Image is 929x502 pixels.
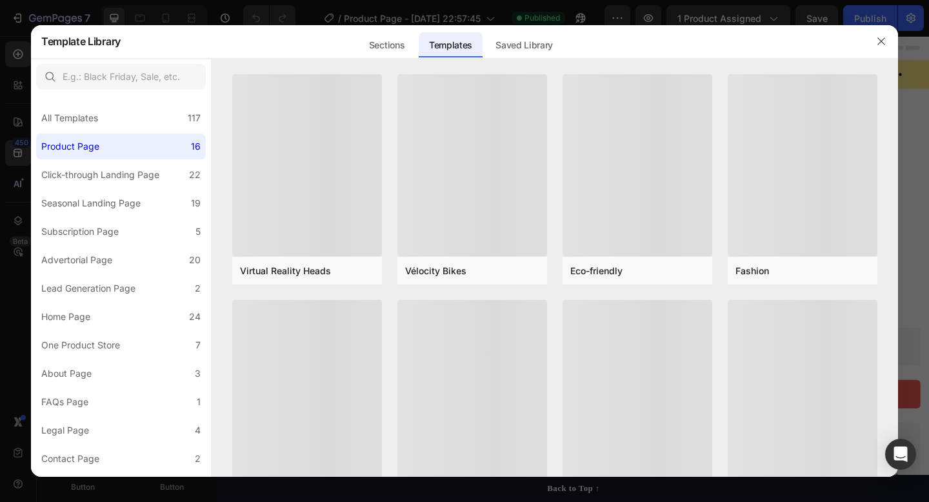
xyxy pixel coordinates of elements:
[441,211,659,226] p: Perfect for sensitive tummies
[433,330,448,346] img: KachingBundles.png
[41,394,88,410] div: FAQs Page
[405,264,466,277] div: Vélocity Bikes
[41,309,90,325] div: Home Page
[359,32,415,58] div: Sections
[621,36,703,48] p: 30 Day Guarantee
[41,139,99,154] div: Product Page
[475,125,573,137] p: 22,500+ Happy Customers
[195,366,201,381] div: 3
[191,196,201,211] div: 19
[41,423,89,438] div: Legal Page
[195,451,201,467] div: 2
[191,139,201,154] div: 16
[423,323,532,354] button: Kaching Bundles
[564,382,618,397] div: Add to cart
[426,36,521,48] p: 700+ 5-Star Reviews
[41,167,159,183] div: Click-through Landing Page
[41,224,119,239] div: Subscription Page
[240,264,331,277] div: Virtual Reality Heads
[41,25,121,58] h2: Template Library
[41,281,135,296] div: Lead Generation Page
[441,285,659,300] p: Supports strong muscles, increases bone strength
[189,252,201,268] div: 20
[36,64,206,90] input: E.g.: Black Friday, Sale, etc.
[417,88,764,123] h1: Red Light Slimming Therapy Belt
[419,32,483,58] div: Templates
[41,110,98,126] div: All Templates
[195,337,201,353] div: 7
[188,110,201,126] div: 117
[197,394,201,410] div: 1
[41,451,99,467] div: Contact Page
[435,433,490,448] p: Description
[195,423,201,438] div: 4
[417,374,764,405] button: Add to cart
[459,472,748,501] p: – 63 red + 42 near-infrared LEDs that penetrate deeper for quicker results.
[195,281,201,296] div: 2
[205,36,325,48] p: 22,500+ Happy Customers
[459,473,573,484] strong: Dual Wavelength Power
[23,36,105,48] p: 30 Day Guarantee
[885,439,916,470] div: Open Intercom Messenger
[41,337,120,353] div: One Product Store
[41,366,92,381] div: About Page
[189,309,201,325] div: 24
[26,426,361,472] p: "The transformation in my dog's overall health since switching to this food has been remarkable. ...
[189,167,201,183] div: 22
[441,260,659,276] p: Bursting with protein, vitamins, and minerals
[41,252,112,268] div: Advertorial Page
[570,264,623,277] div: Eco-friendly
[735,264,769,277] div: Fashion
[195,224,201,239] div: 5
[419,146,763,192] p: Happy Dog Bites - Contains Vitamin C, [MEDICAL_DATA], [MEDICAL_DATA], [MEDICAL_DATA], [MEDICAL_DA...
[485,32,563,58] div: Saved Library
[459,330,521,344] div: Kaching Bundles
[441,236,659,251] p: Supercharge immunity System
[359,485,416,499] div: Back to Top ↑
[41,196,141,211] div: Seasonal Landing Page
